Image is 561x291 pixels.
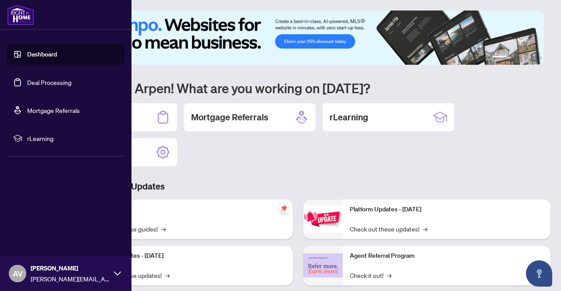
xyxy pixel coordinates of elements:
[303,205,343,233] img: Platform Updates - June 23, 2025
[191,111,268,123] h2: Mortgage Referrals
[27,50,57,58] a: Dashboard
[7,4,34,25] img: logo
[350,205,543,214] p: Platform Updates - [DATE]
[303,253,343,277] img: Agent Referral Program
[387,270,391,280] span: →
[423,224,427,234] span: →
[161,224,166,234] span: →
[531,56,535,60] button: 5
[350,251,543,261] p: Agent Referral Program
[493,56,507,60] button: 1
[350,270,391,280] a: Check it out!→
[538,56,542,60] button: 6
[510,56,514,60] button: 2
[27,78,71,86] a: Deal Processing
[279,203,289,214] span: pushpin
[330,111,368,123] h2: rLearning
[92,251,286,261] p: Platform Updates - [DATE]
[46,80,550,96] h1: Welcome back Arpen! What are you working on [DATE]?
[524,56,528,60] button: 4
[526,260,552,287] button: Open asap
[13,267,23,280] span: AV
[517,56,521,60] button: 3
[46,11,544,65] img: Slide 0
[165,270,170,280] span: →
[27,106,80,114] a: Mortgage Referrals
[31,274,110,284] span: [PERSON_NAME][EMAIL_ADDRESS][PERSON_NAME][DOMAIN_NAME]
[27,133,118,143] span: rLearning
[31,263,110,273] span: [PERSON_NAME]
[92,205,286,214] p: Self-Help
[46,180,550,193] h3: Brokerage & Industry Updates
[350,224,427,234] a: Check out these updates!→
